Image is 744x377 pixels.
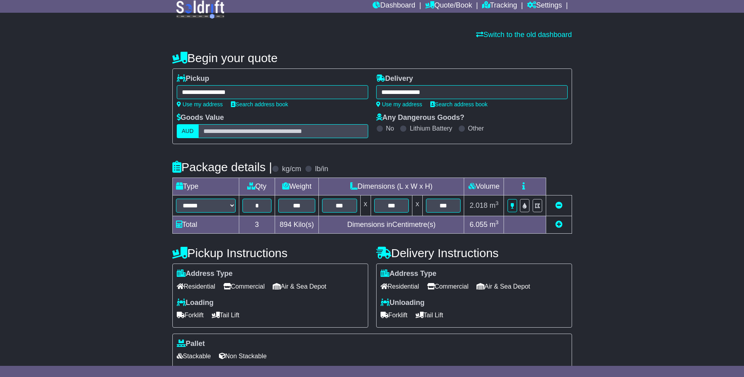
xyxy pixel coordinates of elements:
label: Address Type [381,270,437,278]
label: lb/in [315,165,328,174]
a: Search address book [430,101,488,107]
sup: 3 [496,219,499,225]
span: Commercial [223,280,265,293]
td: x [412,195,422,216]
span: 6.055 [470,221,488,229]
label: Delivery [376,74,413,83]
td: Dimensions (L x W x H) [319,178,464,195]
span: 894 [280,221,292,229]
h4: Pickup Instructions [172,246,368,260]
label: Address Type [177,270,233,278]
span: Commercial [427,280,469,293]
span: 2.018 [470,201,488,209]
td: Qty [239,178,275,195]
a: Switch to the old dashboard [476,31,572,39]
label: Lithium Battery [410,125,452,132]
span: Residential [177,280,215,293]
td: Total [172,216,239,234]
span: Forklift [381,309,408,321]
td: Weight [275,178,319,195]
h4: Begin your quote [172,51,572,64]
label: Goods Value [177,113,224,122]
label: Loading [177,299,214,307]
a: Remove this item [555,201,562,209]
span: m [490,201,499,209]
td: 3 [239,216,275,234]
label: No [386,125,394,132]
a: Add new item [555,221,562,229]
span: Tail Lift [416,309,443,321]
h4: Package details | [172,160,272,174]
span: Air & Sea Depot [476,280,530,293]
sup: 3 [496,200,499,206]
label: Any Dangerous Goods? [376,113,465,122]
a: Use my address [177,101,223,107]
label: Unloading [381,299,425,307]
a: Use my address [376,101,422,107]
span: Air & Sea Depot [273,280,326,293]
span: Residential [381,280,419,293]
span: Tail Lift [212,309,240,321]
span: m [490,221,499,229]
label: Other [468,125,484,132]
td: Type [172,178,239,195]
span: Stackable [177,350,211,362]
td: Kilo(s) [275,216,319,234]
label: Pallet [177,340,205,348]
label: AUD [177,124,199,138]
label: Pickup [177,74,209,83]
td: x [360,195,371,216]
td: Volume [464,178,504,195]
span: Non Stackable [219,350,267,362]
label: kg/cm [282,165,301,174]
a: Search address book [231,101,288,107]
h4: Delivery Instructions [376,246,572,260]
td: Dimensions in Centimetre(s) [319,216,464,234]
span: Forklift [177,309,204,321]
